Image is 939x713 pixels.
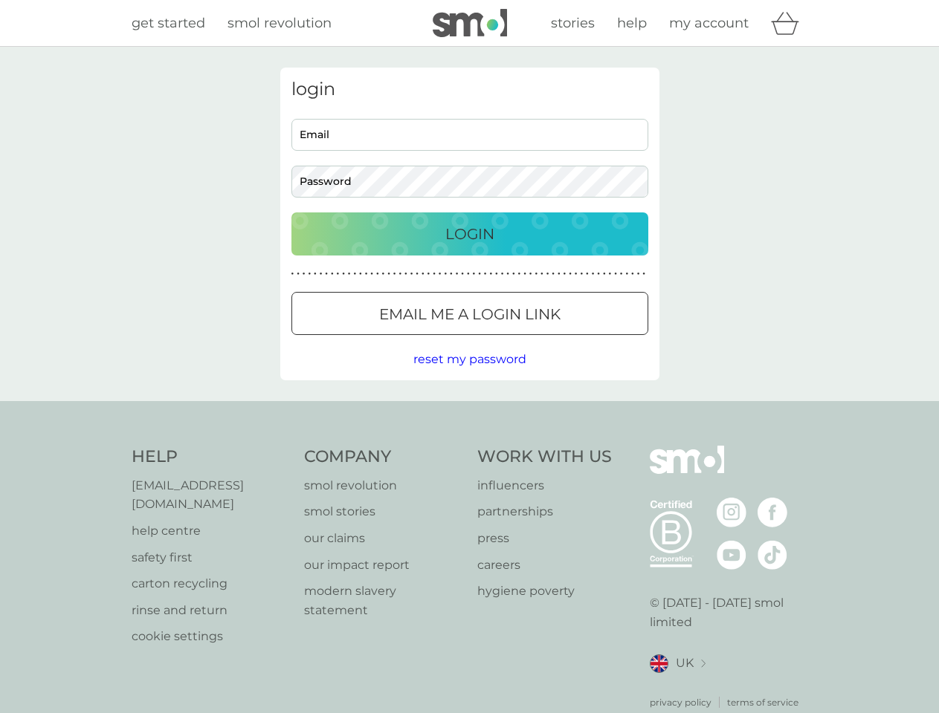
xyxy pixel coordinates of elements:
[427,270,430,278] p: ●
[393,270,396,278] p: ●
[132,476,290,514] a: [EMAIL_ADDRESS][DOMAIN_NAME]
[314,270,317,278] p: ●
[422,270,425,278] p: ●
[291,270,294,278] p: ●
[132,601,290,620] p: rinse and return
[495,270,498,278] p: ●
[456,270,459,278] p: ●
[291,292,648,335] button: Email me a login link
[461,270,464,278] p: ●
[637,270,640,278] p: ●
[416,270,419,278] p: ●
[445,222,494,246] p: Login
[523,270,526,278] p: ●
[228,15,332,31] span: smol revolution
[592,270,595,278] p: ●
[558,270,561,278] p: ●
[650,695,711,709] a: privacy policy
[586,270,589,278] p: ●
[617,15,647,31] span: help
[477,529,612,548] p: press
[758,498,787,527] img: visit the smol Facebook page
[477,502,612,521] a: partnerships
[564,270,567,278] p: ●
[631,270,634,278] p: ●
[669,13,749,34] a: my account
[597,270,600,278] p: ●
[303,270,306,278] p: ●
[413,350,526,369] button: reset my password
[348,270,351,278] p: ●
[477,476,612,495] a: influencers
[551,13,595,34] a: stories
[512,270,515,278] p: ●
[359,270,362,278] p: ●
[413,352,526,366] span: reset my password
[337,270,340,278] p: ●
[132,627,290,646] p: cookie settings
[727,695,798,709] a: terms of service
[325,270,328,278] p: ●
[444,270,447,278] p: ●
[489,270,492,278] p: ●
[291,212,648,255] button: Login
[291,79,648,100] h3: login
[701,660,706,668] img: select a new location
[132,548,290,567] a: safety first
[758,540,787,570] img: visit the smol Tiktok page
[370,270,373,278] p: ●
[603,270,606,278] p: ●
[404,270,407,278] p: ●
[617,13,647,34] a: help
[297,270,300,278] p: ●
[676,654,694,673] span: UK
[353,270,356,278] p: ●
[228,13,332,34] a: smol revolution
[575,270,578,278] p: ●
[304,556,462,575] a: our impact report
[614,270,617,278] p: ●
[132,446,290,469] h4: Help
[551,15,595,31] span: stories
[433,270,436,278] p: ●
[609,270,612,278] p: ●
[320,270,323,278] p: ●
[439,270,442,278] p: ●
[365,270,368,278] p: ●
[717,498,746,527] img: visit the smol Instagram page
[669,15,749,31] span: my account
[382,270,385,278] p: ●
[132,574,290,593] a: carton recycling
[379,302,561,326] p: Email me a login link
[450,270,453,278] p: ●
[650,446,724,496] img: smol
[478,270,481,278] p: ●
[552,270,555,278] p: ●
[484,270,487,278] p: ●
[501,270,504,278] p: ●
[304,476,462,495] p: smol revolution
[541,270,543,278] p: ●
[132,15,205,31] span: get started
[304,582,462,619] p: modern slavery statement
[304,446,462,469] h4: Company
[650,593,808,631] p: © [DATE] - [DATE] smol limited
[473,270,476,278] p: ●
[625,270,628,278] p: ●
[580,270,583,278] p: ●
[132,521,290,541] a: help centre
[518,270,521,278] p: ●
[410,270,413,278] p: ●
[620,270,623,278] p: ●
[304,502,462,521] a: smol stories
[642,270,645,278] p: ●
[304,529,462,548] a: our claims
